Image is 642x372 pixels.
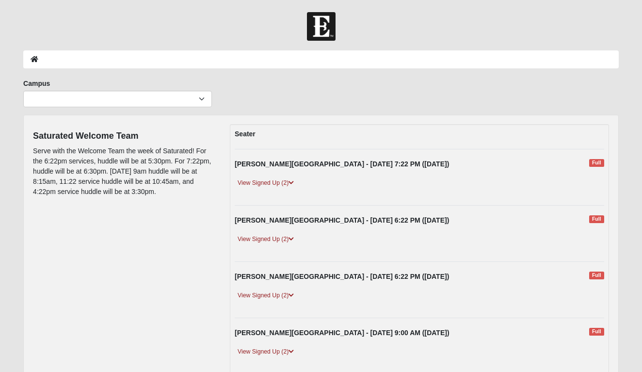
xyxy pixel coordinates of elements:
a: View Signed Up (2) [235,291,297,301]
label: Campus [23,79,50,88]
span: Full [589,159,604,167]
strong: [PERSON_NAME][GEOGRAPHIC_DATA] - [DATE] 6:22 PM ([DATE]) [235,273,449,280]
a: View Signed Up (2) [235,347,297,357]
img: Church of Eleven22 Logo [307,12,336,41]
span: Full [589,328,604,336]
strong: Seater [235,130,256,138]
h4: Saturated Welcome Team [33,131,215,142]
strong: [PERSON_NAME][GEOGRAPHIC_DATA] - [DATE] 7:22 PM ([DATE]) [235,160,449,168]
p: Serve with the Welcome Team the week of Saturated! For the 6:22pm services, huddle will be at 5:3... [33,146,215,197]
strong: [PERSON_NAME][GEOGRAPHIC_DATA] - [DATE] 6:22 PM ([DATE]) [235,216,449,224]
span: Full [589,272,604,279]
span: Full [589,215,604,223]
a: View Signed Up (2) [235,178,297,188]
a: View Signed Up (2) [235,234,297,244]
strong: [PERSON_NAME][GEOGRAPHIC_DATA] - [DATE] 9:00 AM ([DATE]) [235,329,449,337]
